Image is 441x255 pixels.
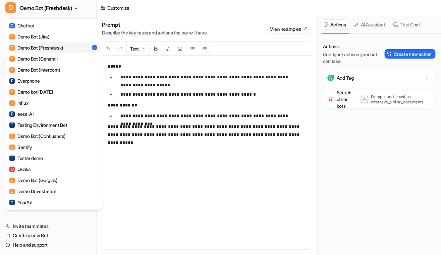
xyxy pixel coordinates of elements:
[9,88,53,95] div: Demo bot [DATE]
[9,78,15,84] span: E
[9,66,60,73] div: Demo Bot (Intercom)
[9,178,15,183] span: D
[9,67,15,73] span: D
[5,2,16,13] span: D
[9,122,15,128] span: T
[9,121,67,129] div: Testing Environment Bot
[9,166,31,173] div: Qualia
[9,210,26,217] div: Test
[9,99,28,106] div: Influx
[9,45,15,51] span: D
[9,110,34,117] div: eesel AI
[9,188,56,195] div: Demo Drivestream
[9,100,15,106] span: I
[9,156,15,161] span: T
[9,199,33,206] div: YourArt
[9,77,40,84] div: Everphone
[9,56,15,62] span: D
[9,34,15,39] span: D
[9,167,15,172] span: Q
[9,155,43,162] div: Tester demo
[9,177,58,184] div: Demo Bot (Gorgias)
[9,55,58,62] div: Demo Bot (General)
[9,23,15,28] span: C
[20,3,72,13] span: Demo Bot (Freshdesk)
[9,189,15,194] span: D
[9,33,50,40] div: Demo Bot (Jira)
[9,144,32,151] div: Sentify
[5,19,102,210] div: DDemo Bot (Freshdesk)
[9,133,66,140] div: Demo Bot (Confluence)
[9,44,63,51] div: Demo Bot (Freshdesk)
[9,145,15,150] span: S
[9,200,15,205] span: Y
[9,134,15,139] span: D
[9,22,34,29] div: Chatbot
[9,89,15,95] span: D
[9,111,15,117] span: E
